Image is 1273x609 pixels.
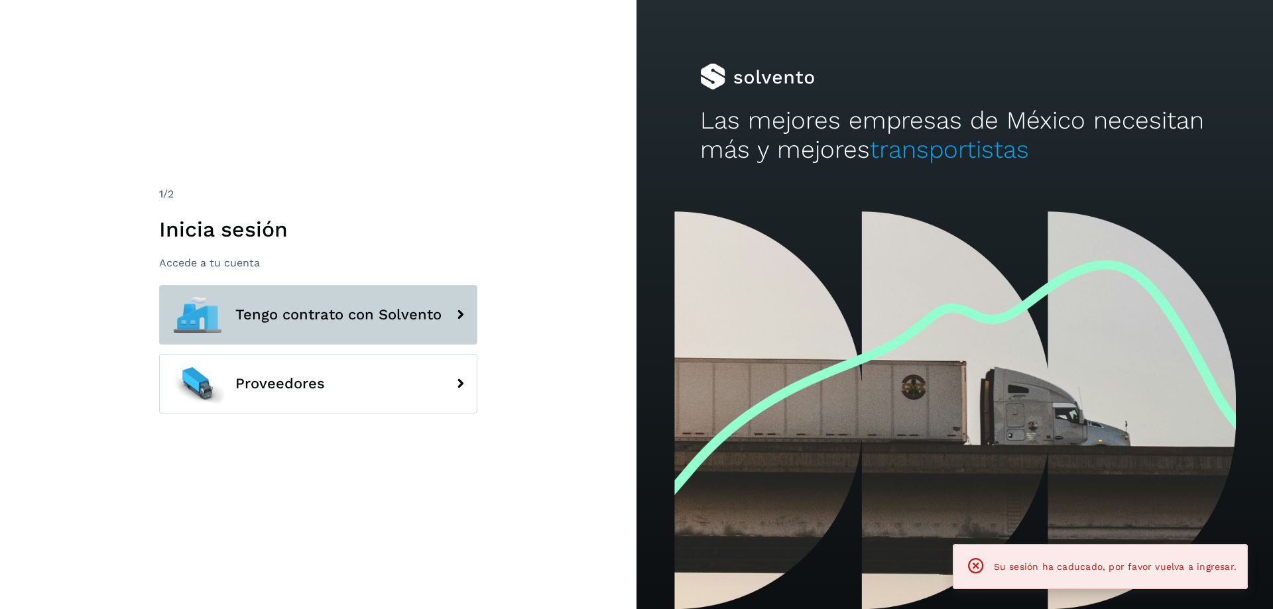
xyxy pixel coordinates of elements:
[235,307,442,323] span: Tengo contrato con Solvento
[159,256,477,269] p: Accede a tu cuenta
[235,376,325,392] span: Proveedores
[994,561,1237,572] span: Su sesión ha caducado, por favor vuelva a ingresar.
[870,135,1029,164] span: transportistas
[159,285,477,345] button: Tengo contrato con Solvento
[159,354,477,414] button: Proveedores
[159,217,477,242] h1: Inicia sesión
[159,186,477,202] div: /2
[700,106,1209,165] h2: Las mejores empresas de México necesitan más y mejores
[159,188,163,200] span: 1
